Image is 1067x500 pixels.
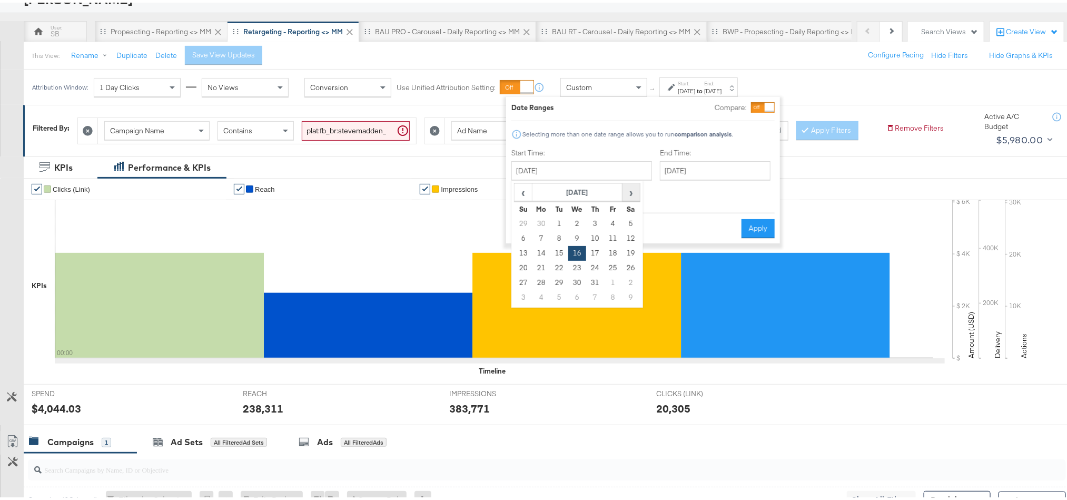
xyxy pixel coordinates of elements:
[375,24,520,34] div: BAU PRO - Carousel - Daily Reporting <> MM
[233,26,239,32] div: Drag to reorder tab
[550,229,568,243] td: 8
[586,258,604,273] td: 24
[532,288,550,302] td: 4
[532,229,550,243] td: 7
[695,84,704,92] strong: to
[586,199,604,214] th: Th
[532,214,550,229] td: 30
[678,77,695,84] label: Start:
[586,273,604,288] td: 31
[32,398,81,414] div: $4,044.03
[515,258,532,273] td: 20
[515,214,532,229] td: 29
[886,121,944,131] button: Remove Filters
[310,80,348,90] span: Conversion
[552,24,690,34] div: BAU RT - Carousel - Daily Reporting <> MM
[364,26,370,32] div: Drag to reorder tab
[397,80,496,90] label: Use Unified Attribution Setting:
[128,159,211,171] div: Performance & KPIs
[515,229,532,243] td: 6
[622,258,640,273] td: 26
[243,24,343,34] div: Retargeting - Reporting <> MM
[704,77,722,84] label: End:
[302,119,410,138] input: Enter a search term
[715,100,747,110] label: Compare:
[32,278,47,288] div: KPIs
[966,309,976,356] text: Amount (USD)
[515,243,532,258] td: 13
[604,258,622,273] td: 25
[566,80,592,90] span: Custom
[51,26,60,36] div: SB
[550,258,568,273] td: 22
[211,435,267,445] div: All Filtered Ad Sets
[53,183,90,191] span: Clicks (Link)
[550,273,568,288] td: 29
[449,398,490,414] div: 383,771
[33,121,70,131] div: Filtered By:
[712,26,718,32] div: Drag to reorder tab
[550,214,568,229] td: 1
[622,288,640,302] td: 9
[208,80,239,90] span: No Views
[568,199,586,214] th: We
[723,24,862,34] div: BWP - Propescting - Daily Reporting <> MM
[532,181,623,199] th: [DATE]
[243,398,283,414] div: 238,311
[32,49,60,57] div: This View:
[656,386,735,396] span: CLICKS (LINK)
[604,288,622,302] td: 8
[532,258,550,273] td: 21
[992,129,1055,146] button: $5,980.00
[116,48,147,58] button: Duplicate
[586,288,604,302] td: 7
[586,214,604,229] td: 3
[1006,24,1059,35] div: Create View
[931,48,968,58] button: Hide Filters
[678,84,695,93] div: [DATE]
[604,229,622,243] td: 11
[420,181,430,192] a: ✔
[317,434,333,446] div: Ads
[586,229,604,243] td: 10
[515,273,532,288] td: 27
[984,109,1042,129] div: Active A/C Budget
[675,128,732,135] strong: comparison analysis
[171,434,203,446] div: Ad Sets
[441,183,478,191] span: Impressions
[243,386,322,396] span: REACH
[622,273,640,288] td: 2
[111,24,211,34] div: Propescting - Reporting <> MM
[604,243,622,258] td: 18
[648,85,658,89] span: ↑
[479,364,506,374] div: Timeline
[622,214,640,229] td: 5
[622,229,640,243] td: 12
[660,145,775,155] label: End Time:
[32,181,42,192] a: ✔
[861,43,931,62] button: Configure Pacing
[532,243,550,258] td: 14
[100,26,106,32] div: Drag to reorder tab
[255,183,275,191] span: Reach
[656,398,690,414] div: 20,305
[550,199,568,214] th: Tu
[102,435,111,445] div: 1
[568,243,586,258] td: 16
[54,159,73,171] div: KPIs
[449,386,528,396] span: IMPRESSIONS
[223,123,252,133] span: Contains
[541,26,547,32] div: Drag to reorder tab
[110,123,164,133] span: Campaign Name
[568,258,586,273] td: 23
[64,44,118,63] button: Rename
[532,199,550,214] th: Mo
[341,435,387,445] div: All Filtered Ads
[586,243,604,258] td: 17
[550,243,568,258] td: 15
[989,48,1053,58] button: Hide Graphs & KPIs
[511,145,652,155] label: Start Time:
[742,217,775,236] button: Apply
[993,329,1002,356] text: Delivery
[32,81,88,89] div: Attribution Window:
